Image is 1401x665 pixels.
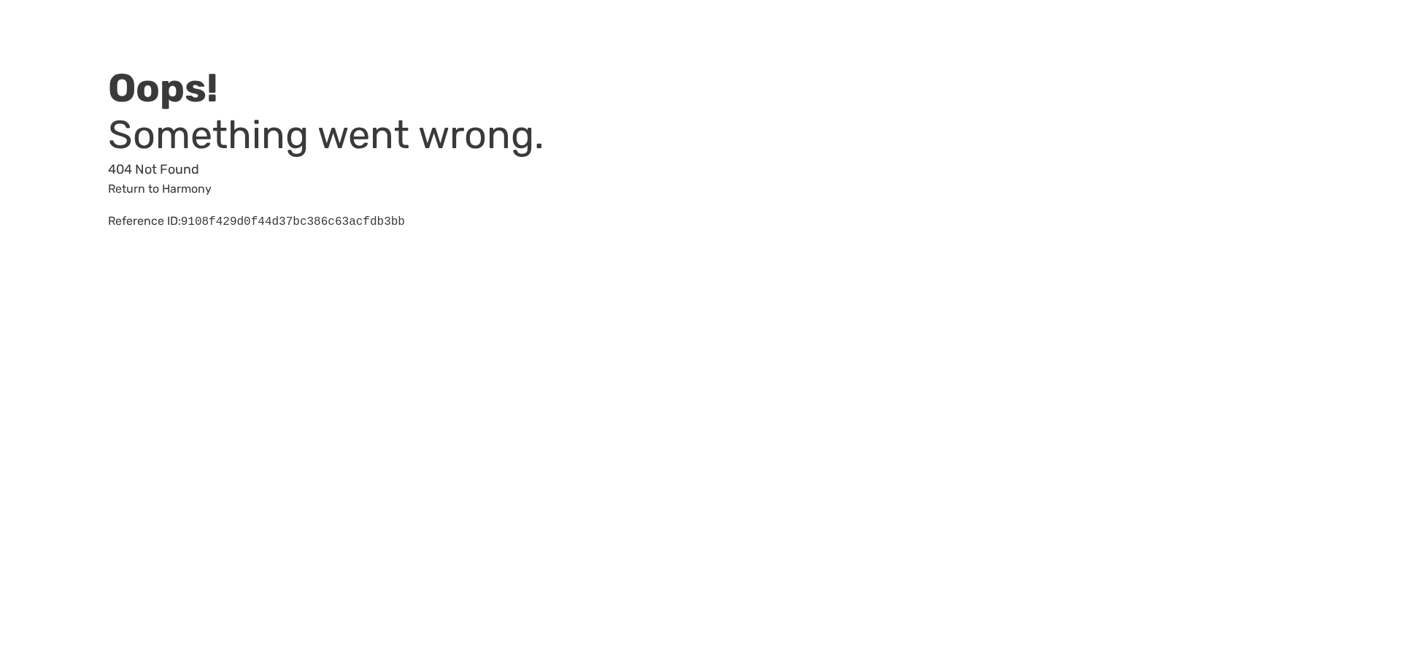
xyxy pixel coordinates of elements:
[181,215,405,228] pre: 9108f429d0f44d37bc386c63acfdb3bb
[108,212,647,231] div: Reference ID:
[108,65,647,112] h2: Oops!
[108,182,212,196] a: Return to Harmony
[108,112,647,158] h3: Something went wrong.
[108,158,647,180] p: 404 Not Found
